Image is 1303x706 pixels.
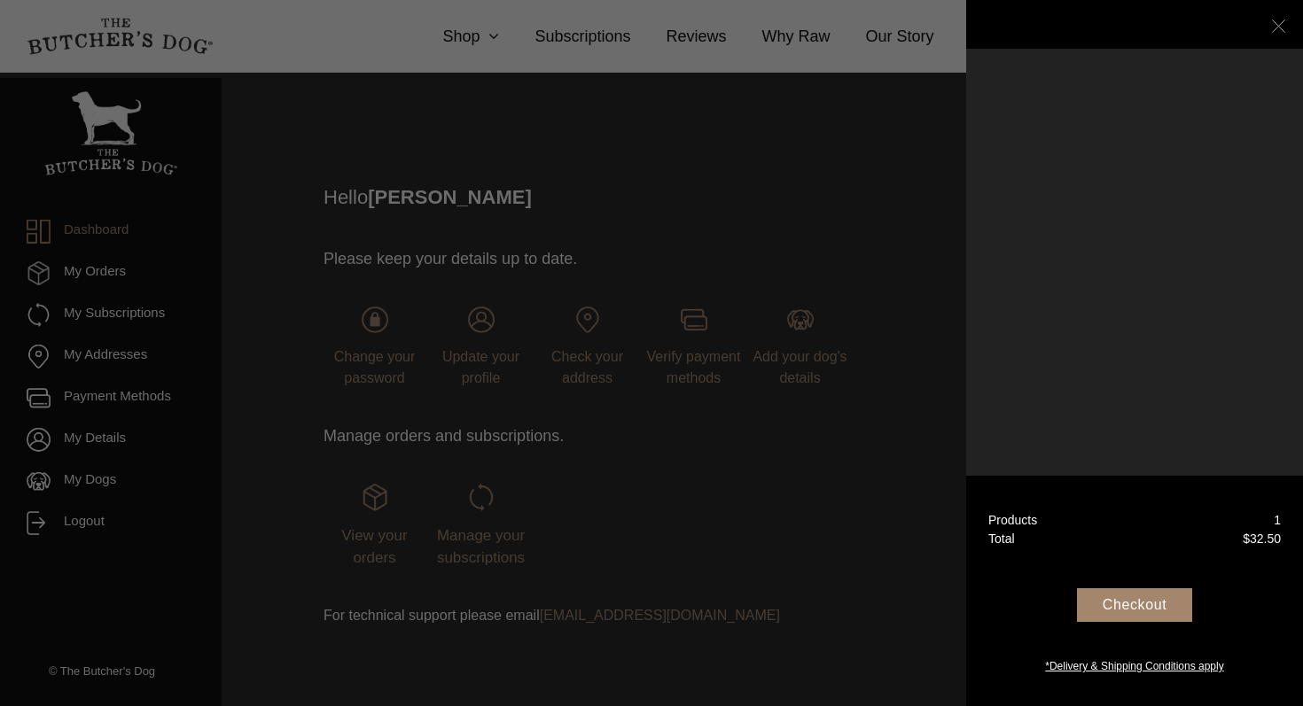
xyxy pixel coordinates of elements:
div: Checkout [1077,588,1192,622]
bdi: 32.50 [1243,531,1281,546]
div: Products [988,511,1037,530]
a: Products 1 Total $32.50 Checkout [966,476,1303,706]
a: *Delivery & Shipping Conditions apply [966,654,1303,674]
span: $ [1243,531,1250,546]
div: Total [988,530,1015,548]
div: 1 [1274,511,1281,530]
